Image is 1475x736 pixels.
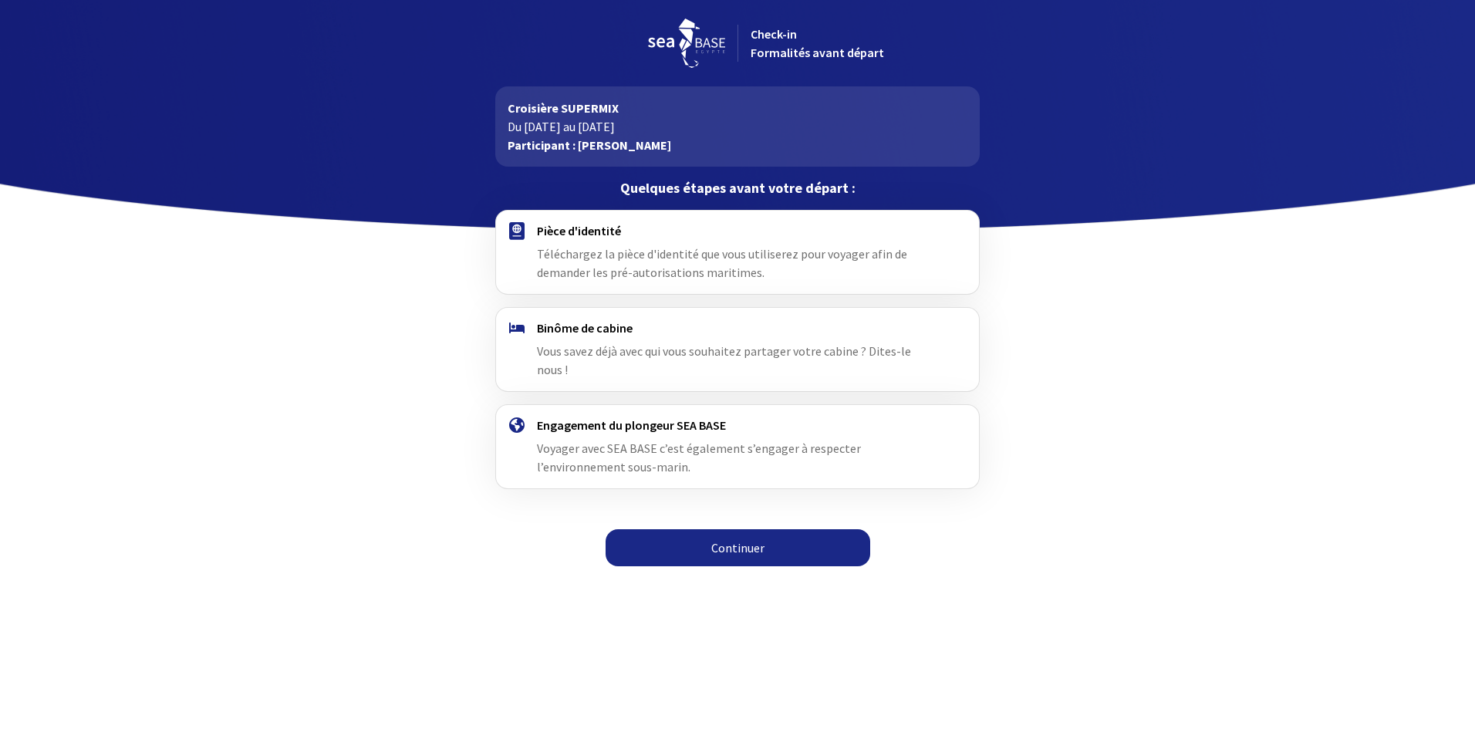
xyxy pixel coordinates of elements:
[537,246,907,280] span: Téléchargez la pièce d'identité que vous utiliserez pour voyager afin de demander les pré-autoris...
[508,117,967,136] p: Du [DATE] au [DATE]
[537,441,861,474] span: Voyager avec SEA BASE c’est également s’engager à respecter l’environnement sous-marin.
[537,320,937,336] h4: Binôme de cabine
[537,417,937,433] h4: Engagement du plongeur SEA BASE
[751,26,884,60] span: Check-in Formalités avant départ
[606,529,870,566] a: Continuer
[508,99,967,117] p: Croisière SUPERMIX
[509,322,525,333] img: binome.svg
[495,179,979,198] p: Quelques étapes avant votre départ :
[509,222,525,240] img: passport.svg
[508,136,967,154] p: Participant : [PERSON_NAME]
[537,343,911,377] span: Vous savez déjà avec qui vous souhaitez partager votre cabine ? Dites-le nous !
[537,223,937,238] h4: Pièce d'identité
[648,19,725,68] img: logo_seabase.svg
[509,417,525,433] img: engagement.svg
